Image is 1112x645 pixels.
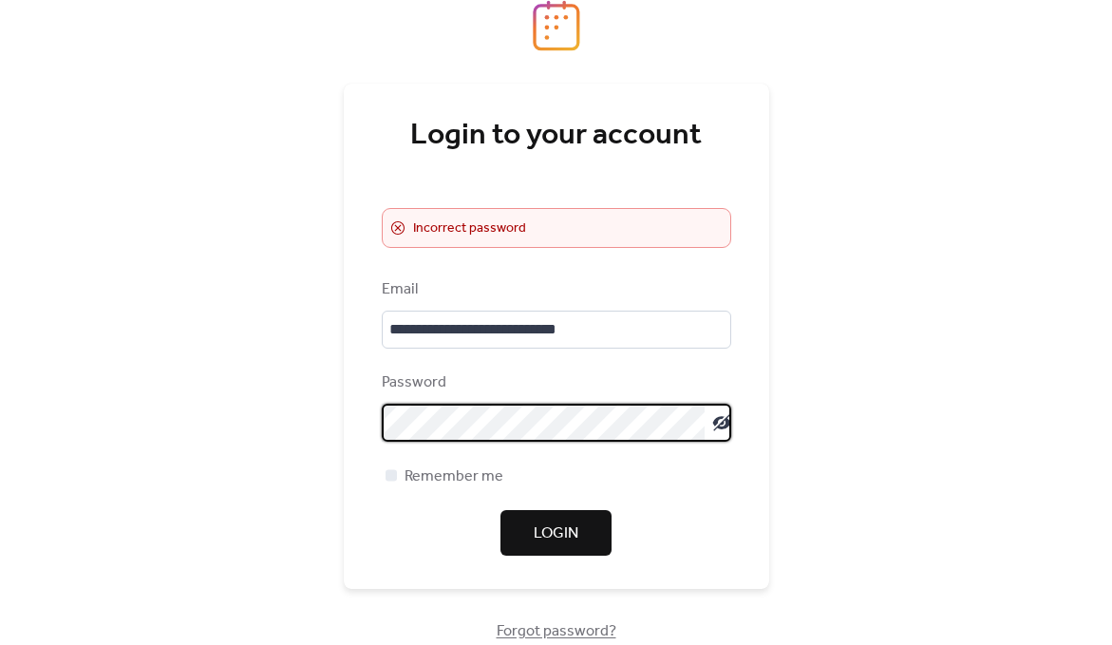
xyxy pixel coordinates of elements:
[497,620,616,643] span: Forgot password?
[497,626,616,636] a: Forgot password?
[382,278,727,301] div: Email
[413,218,526,240] span: Incorrect password
[382,117,731,155] div: Login to your account
[534,522,578,545] span: Login
[405,465,503,488] span: Remember me
[500,510,612,556] button: Login
[382,371,727,394] div: Password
